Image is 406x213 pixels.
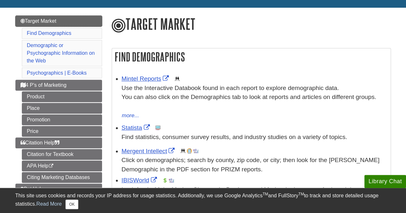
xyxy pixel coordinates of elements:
img: Company Information [187,148,192,153]
a: Link opens in new window [122,124,151,131]
a: Demographic or Psychographic Information on the Web [27,43,95,63]
button: Close [65,200,78,209]
sup: TM [298,192,304,196]
button: more... [122,111,140,120]
a: Product [22,91,102,102]
a: 4 P's of Marketing [15,80,102,91]
sup: TM [263,192,268,196]
button: Library Chat [364,175,406,188]
a: Psychographics | E-Books [27,70,87,76]
div: Use the Interactive Databook found in each report to explore demographic data. You can also click... [122,84,387,111]
a: Read More [36,201,62,207]
img: Financial Report [162,178,168,183]
a: Place [22,103,102,114]
div: This site uses cookies and records your IP address for usage statistics. Additionally, we use Goo... [15,192,391,209]
span: 4 P's of Marketing [21,82,67,88]
i: Products and Markets [226,186,286,193]
span: Target Market [21,18,56,24]
img: Industry Report [193,148,198,153]
a: Citing Marketing Databases [22,172,102,183]
a: Promotion [22,114,102,125]
a: Citation Help [15,137,102,148]
i: Major Markets [154,186,193,193]
a: Citation for Textbook [22,149,102,160]
h2: Find Demographics [112,48,391,65]
i: This link opens in a new window [48,164,54,168]
a: Get Help [15,184,102,194]
a: APA Help [22,160,102,171]
span: Citation Help [21,140,60,145]
div: Click on demographics; search by county, zip code, or city; then look for the [PERSON_NAME] Demog... [122,156,387,174]
p: Find statistics, consumer survey results, and industry studies on a variety of topics. [122,133,387,142]
span: Get Help [21,186,44,192]
img: Industry Report [169,178,174,183]
img: Demographics [180,148,186,153]
a: Link opens in new window [122,177,159,184]
a: Link opens in new window [122,75,171,82]
img: Statistics [155,125,160,130]
a: Link opens in new window [122,148,177,154]
h1: Target Market [112,16,391,34]
a: Price [22,126,102,137]
a: Find Demographics [27,30,72,36]
img: Demographics [175,76,180,81]
div: Look for the Chart under in the report. And read through the section below the chart. [122,185,387,204]
a: Target Market [15,16,102,27]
